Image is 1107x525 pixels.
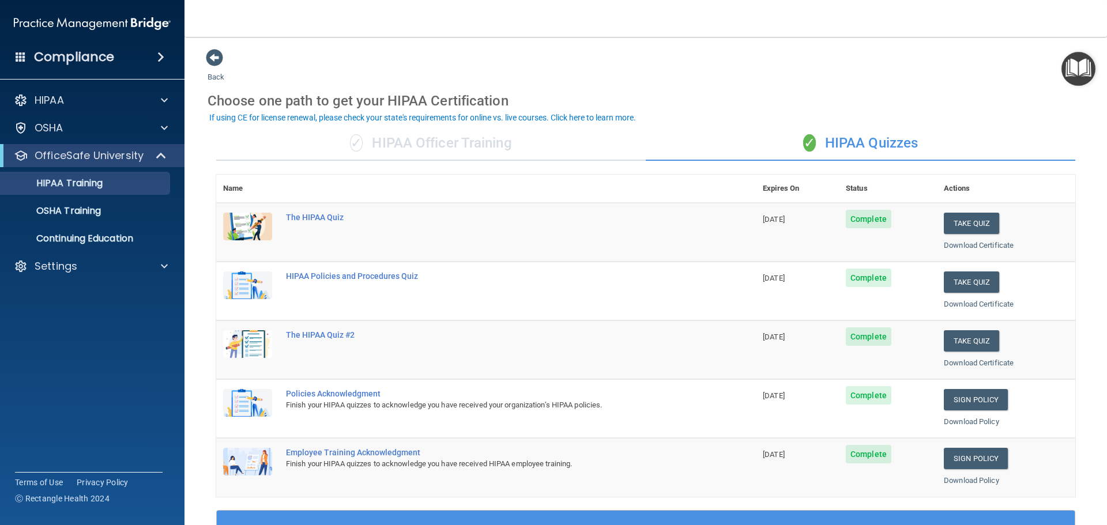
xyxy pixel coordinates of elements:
a: Sign Policy [944,389,1008,410]
span: [DATE] [763,391,785,400]
span: Complete [846,386,891,405]
span: [DATE] [763,274,785,282]
div: Employee Training Acknowledgment [286,448,698,457]
a: Back [208,59,224,81]
p: Continuing Education [7,233,165,244]
a: Download Policy [944,476,999,485]
a: Download Certificate [944,300,1014,308]
a: OSHA [14,121,168,135]
button: Open Resource Center [1061,52,1095,86]
div: HIPAA Quizzes [646,126,1075,161]
span: Complete [846,210,891,228]
span: [DATE] [763,450,785,459]
span: Complete [846,269,891,287]
div: Finish your HIPAA quizzes to acknowledge you have received your organization’s HIPAA policies. [286,398,698,412]
a: Download Policy [944,417,999,426]
th: Actions [937,175,1075,203]
button: Take Quiz [944,213,999,234]
div: The HIPAA Quiz #2 [286,330,698,339]
p: OSHA [35,121,63,135]
a: Sign Policy [944,448,1008,469]
p: OSHA Training [7,205,101,217]
p: HIPAA [35,93,64,107]
img: PMB logo [14,12,171,35]
button: If using CE for license renewal, please check your state's requirements for online vs. live cours... [208,112,638,123]
span: [DATE] [763,333,785,341]
span: ✓ [803,134,816,152]
a: HIPAA [14,93,168,107]
span: Ⓒ Rectangle Health 2024 [15,493,110,504]
div: Finish your HIPAA quizzes to acknowledge you have received HIPAA employee training. [286,457,698,471]
h4: Compliance [34,49,114,65]
p: HIPAA Training [7,177,103,189]
p: Settings [35,259,77,273]
div: HIPAA Officer Training [216,126,646,161]
span: Complete [846,327,891,346]
p: OfficeSafe University [35,149,144,163]
th: Status [839,175,937,203]
div: Policies Acknowledgment [286,389,698,398]
span: ✓ [350,134,363,152]
span: [DATE] [763,215,785,224]
button: Take Quiz [944,330,999,352]
a: Download Certificate [944,358,1014,367]
a: Download Certificate [944,241,1014,250]
div: If using CE for license renewal, please check your state's requirements for online vs. live cours... [209,114,636,122]
a: Terms of Use [15,477,63,488]
th: Name [216,175,279,203]
a: OfficeSafe University [14,149,167,163]
a: Settings [14,259,168,273]
th: Expires On [756,175,839,203]
div: The HIPAA Quiz [286,213,698,222]
button: Take Quiz [944,271,999,293]
span: Complete [846,445,891,463]
div: Choose one path to get your HIPAA Certification [208,84,1084,118]
div: HIPAA Policies and Procedures Quiz [286,271,698,281]
a: Privacy Policy [77,477,129,488]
